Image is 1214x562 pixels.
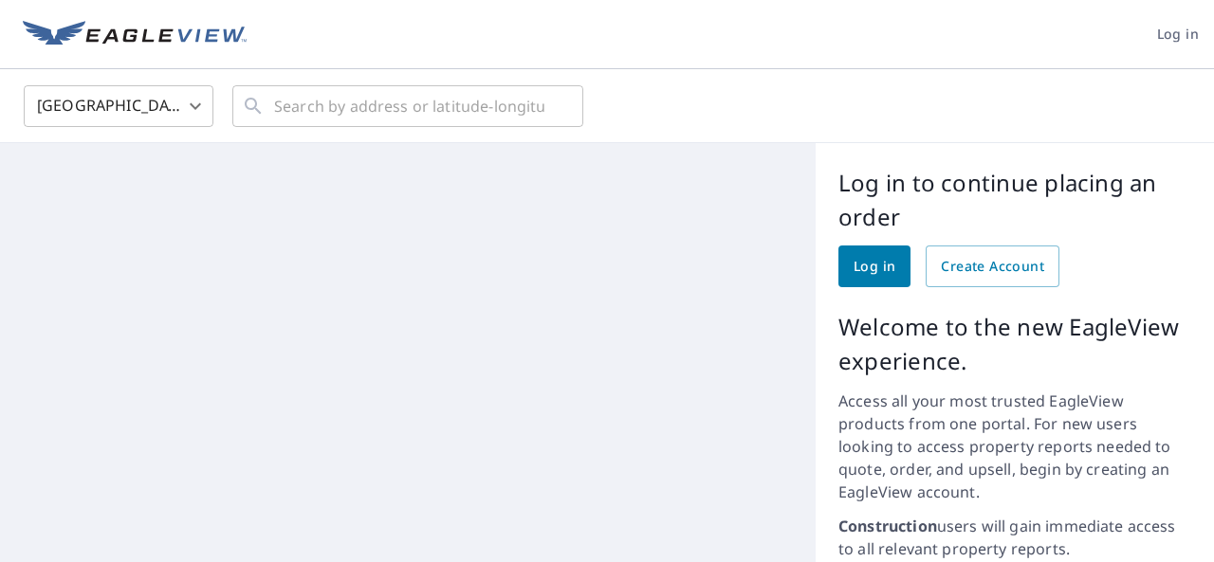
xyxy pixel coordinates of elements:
p: Log in to continue placing an order [838,166,1191,234]
input: Search by address or latitude-longitude [274,80,544,133]
p: Access all your most trusted EagleView products from one portal. For new users looking to access ... [838,390,1191,503]
img: EV Logo [23,21,247,49]
span: Log in [854,255,895,279]
span: Log in [1157,23,1199,46]
span: Create Account [941,255,1044,279]
p: users will gain immediate access to all relevant property reports. [838,515,1191,560]
div: [GEOGRAPHIC_DATA] [24,80,213,133]
a: Log in [838,245,910,287]
a: Create Account [926,245,1059,287]
p: Welcome to the new EagleView experience. [838,310,1191,378]
strong: Construction [838,516,937,536]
